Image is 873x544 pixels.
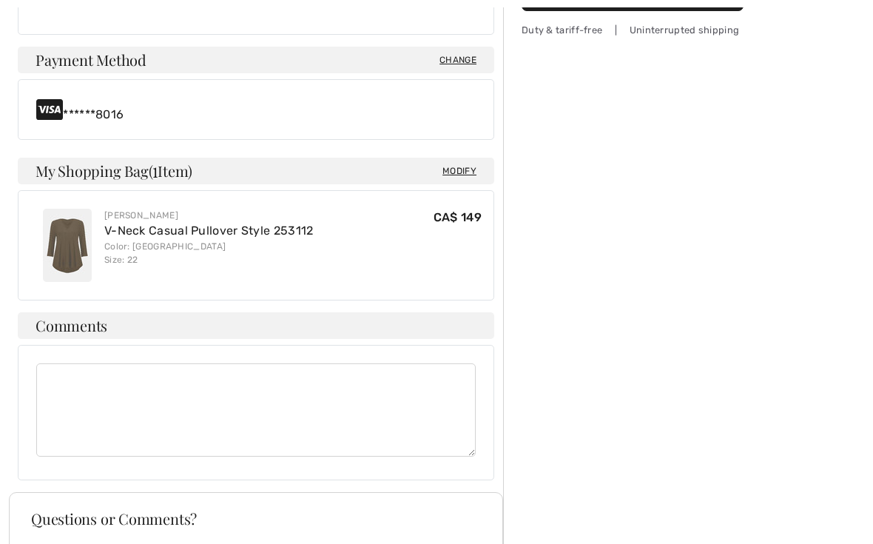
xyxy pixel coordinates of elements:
[149,161,192,181] span: ( Item)
[439,53,476,67] span: Change
[36,363,476,457] textarea: Comments
[31,511,481,526] h3: Questions or Comments?
[104,209,314,222] div: [PERSON_NAME]
[522,23,744,37] div: Duty & tariff-free | Uninterrupted shipping
[18,158,494,184] h4: My Shopping Bag
[104,240,314,266] div: Color: [GEOGRAPHIC_DATA] Size: 22
[104,224,314,238] a: V-Neck Casual Pullover Style 253112
[18,312,494,339] h4: Comments
[43,209,92,282] img: V-Neck Casual Pullover Style 253112
[434,210,482,224] span: CA$ 149
[152,160,158,179] span: 1
[36,53,146,67] span: Payment Method
[442,164,476,178] span: Modify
